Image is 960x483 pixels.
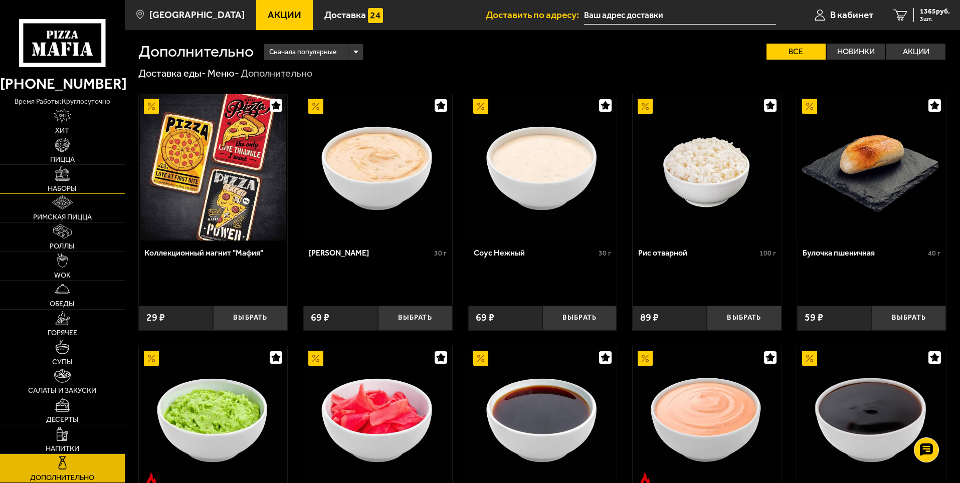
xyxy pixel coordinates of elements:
[140,94,286,240] img: Коллекционный магнит "Мафия"
[146,313,165,323] span: 29 ₽
[309,248,432,258] div: [PERSON_NAME]
[542,306,617,330] button: Выбрать
[30,474,94,481] span: Дополнительно
[368,8,383,23] img: 15daf4d41897b9f0e9f617042186c801.svg
[54,272,71,279] span: WOK
[476,313,494,323] span: 69 ₽
[473,99,488,114] img: Акционный
[797,94,946,240] a: АкционныйБулочка пшеничная
[52,358,73,365] span: Супы
[46,416,79,423] span: Десерты
[872,306,946,330] button: Выбрать
[28,387,96,394] span: Салаты и закуски
[920,16,950,22] span: 3 шт.
[138,44,254,60] h1: Дополнительно
[886,44,945,60] label: Акции
[827,44,886,60] label: Новинки
[324,10,366,20] span: Доставка
[707,306,781,330] button: Выбрать
[805,313,823,323] span: 59 ₽
[584,6,776,25] span: spb Петергофское шоссе 7
[269,43,336,62] span: Сначала популярные
[638,351,653,366] img: Акционный
[308,351,323,366] img: Акционный
[486,10,584,20] span: Доставить по адресу:
[638,99,653,114] img: Акционный
[473,351,488,366] img: Акционный
[48,185,77,192] span: Наборы
[144,248,280,258] div: Коллекционный магнит "Мафия"
[634,94,780,240] img: Рис отварной
[928,249,940,258] span: 40 г
[766,44,826,60] label: Все
[149,10,245,20] span: [GEOGRAPHIC_DATA]
[50,300,75,307] span: Обеды
[138,67,206,79] a: Доставка еды-
[48,329,77,336] span: Горячее
[213,306,287,330] button: Выбрать
[584,6,776,25] input: Ваш адрес доставки
[308,99,323,114] img: Акционный
[434,249,447,258] span: 30 г
[803,248,925,258] div: Булочка пшеничная
[144,99,159,114] img: Акционный
[304,94,451,240] img: Соус Деликатес
[311,313,329,323] span: 69 ₽
[208,67,239,79] a: Меню-
[378,306,452,330] button: Выбрать
[268,10,301,20] span: Акции
[599,249,611,258] span: 30 г
[638,248,757,258] div: Рис отварной
[50,243,75,250] span: Роллы
[469,94,616,240] img: Соус Нежный
[799,94,945,240] img: Булочка пшеничная
[241,67,312,80] div: Дополнительно
[920,8,950,15] span: 1365 руб.
[640,313,659,323] span: 89 ₽
[759,249,776,258] span: 100 г
[144,351,159,366] img: Акционный
[802,99,817,114] img: Акционный
[468,94,617,240] a: АкционныйСоус Нежный
[55,127,69,134] span: Хит
[474,248,597,258] div: Соус Нежный
[33,213,92,220] span: Римская пицца
[633,94,782,240] a: АкционныйРис отварной
[46,445,79,452] span: Напитки
[50,156,75,163] span: Пицца
[303,94,452,240] a: АкционныйСоус Деликатес
[802,351,817,366] img: Акционный
[139,94,288,240] a: АкционныйКоллекционный магнит "Мафия"
[830,10,873,20] span: В кабинет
